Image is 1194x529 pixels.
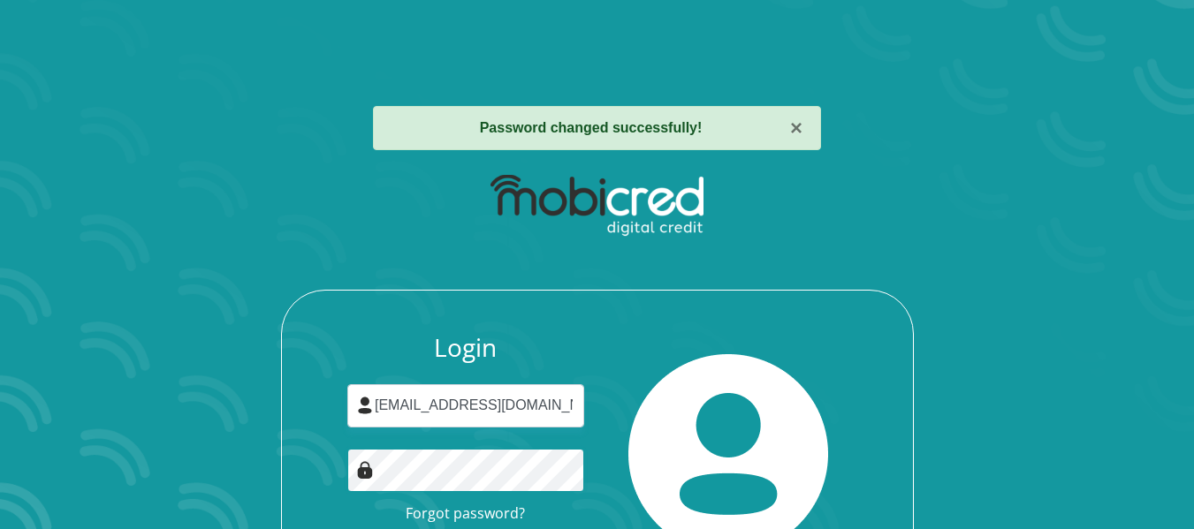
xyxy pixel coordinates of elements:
strong: Password changed successfully! [480,120,703,135]
button: × [790,117,802,139]
h3: Login [347,333,584,363]
a: Forgot password? [406,503,525,523]
img: mobicred logo [491,175,703,237]
input: Username [347,384,584,427]
img: user-icon image [356,397,374,414]
img: Image [356,461,374,479]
